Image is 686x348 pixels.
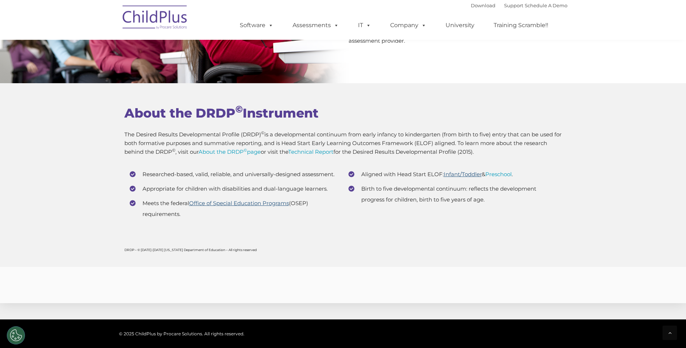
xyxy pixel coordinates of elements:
span: DRDP – © [DATE]-[DATE] [US_STATE] Department of Education – All rights reserved [124,248,257,252]
a: Download [471,3,495,8]
a: Preschool [485,171,512,178]
a: Company [383,18,434,33]
li: Aligned with Head Start ELOF: & . [349,169,557,180]
li: Meets the federal (OSEP) requirements. [130,198,338,220]
a: Infant/Toddler [444,171,482,178]
img: ChildPlus by Procare Solutions [119,0,191,37]
a: University [438,18,482,33]
button: Cookies Settings [7,326,25,344]
li: Appropriate for children with disabilities and dual-language learners. [130,183,338,194]
span: About the DRDP Instrument [124,105,319,121]
a: IT [351,18,378,33]
p: The Desired Results Developmental Profile (DRDP) is a developmental continuum from early infancy ... [124,130,562,156]
a: Assessments [285,18,346,33]
sup: © [235,103,243,115]
sup: © [261,130,264,135]
a: Training Scramble!! [486,18,555,33]
a: Schedule A Demo [525,3,567,8]
sup: © [244,148,247,153]
a: Technical Report [288,148,333,155]
li: Birth to five developmental continuum: reflects the development progress for children, birth to f... [349,183,557,205]
sup: © [172,148,175,153]
a: Support [504,3,523,8]
a: Software [233,18,281,33]
a: About the DRDP©page [199,148,261,155]
li: Researched-based, valid, reliable, and universally-designed assessment. [130,169,338,180]
a: Office of Special Education Programs [189,200,289,207]
font: | [471,3,567,8]
span: © 2025 ChildPlus by Procare Solutions. All rights reserved. [119,331,244,336]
